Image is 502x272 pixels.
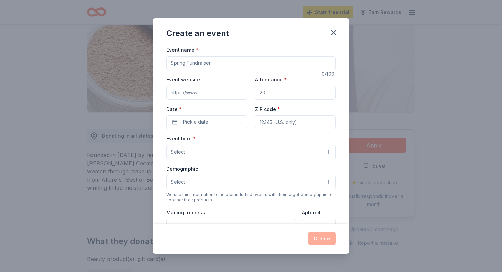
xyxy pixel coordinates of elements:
[255,86,336,100] input: 20
[166,56,336,70] input: Spring Fundraiser
[166,86,247,100] input: https://www...
[166,76,200,83] label: Event website
[302,209,321,216] label: Apt/unit
[171,148,185,156] span: Select
[166,219,296,232] input: Enter a US address
[171,178,185,186] span: Select
[302,219,336,232] input: #
[166,28,229,39] div: Create an event
[166,106,247,113] label: Date
[166,115,247,129] button: Pick a date
[166,135,196,142] label: Event type
[255,115,336,129] input: 12345 (U.S. only)
[183,118,208,126] span: Pick a date
[166,192,336,203] div: We use this information to help brands find events with their target demographic to sponsor their...
[166,175,336,189] button: Select
[166,209,205,216] label: Mailing address
[255,76,287,83] label: Attendance
[255,106,280,113] label: ZIP code
[166,145,336,159] button: Select
[166,166,198,172] label: Demographic
[166,47,198,54] label: Event name
[322,70,336,78] div: 0 /100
